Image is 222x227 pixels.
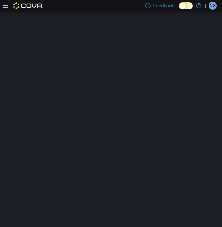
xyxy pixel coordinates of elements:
div: Nick Grosso [209,2,217,10]
input: Dark Mode [179,2,193,9]
p: | [205,2,206,10]
span: NG [210,2,216,10]
span: Feedback [153,2,173,9]
img: Cova [13,2,43,9]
